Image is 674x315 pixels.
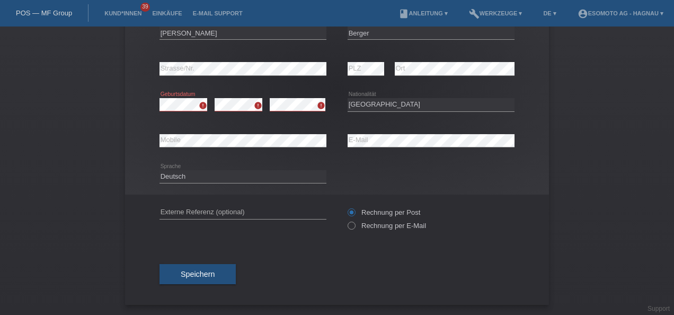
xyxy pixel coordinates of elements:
i: error [199,101,207,110]
i: account_circle [578,8,588,19]
label: Rechnung per Post [348,208,420,216]
a: buildWerkzeuge ▾ [464,10,528,16]
input: Rechnung per Post [348,208,354,222]
i: error [254,101,262,110]
a: E-Mail Support [188,10,248,16]
a: Support [648,305,670,312]
i: build [469,8,480,19]
span: 39 [140,3,150,12]
a: Kund*innen [99,10,147,16]
a: POS — MF Group [16,9,72,17]
a: DE ▾ [538,10,561,16]
i: book [398,8,409,19]
a: bookAnleitung ▾ [393,10,453,16]
span: Speichern [181,270,215,278]
input: Rechnung per E-Mail [348,222,354,235]
a: Einkäufe [147,10,187,16]
label: Rechnung per E-Mail [348,222,426,230]
button: Speichern [159,264,236,284]
a: account_circleEsomoto AG - Hagnau ▾ [572,10,669,16]
i: error [317,101,325,110]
